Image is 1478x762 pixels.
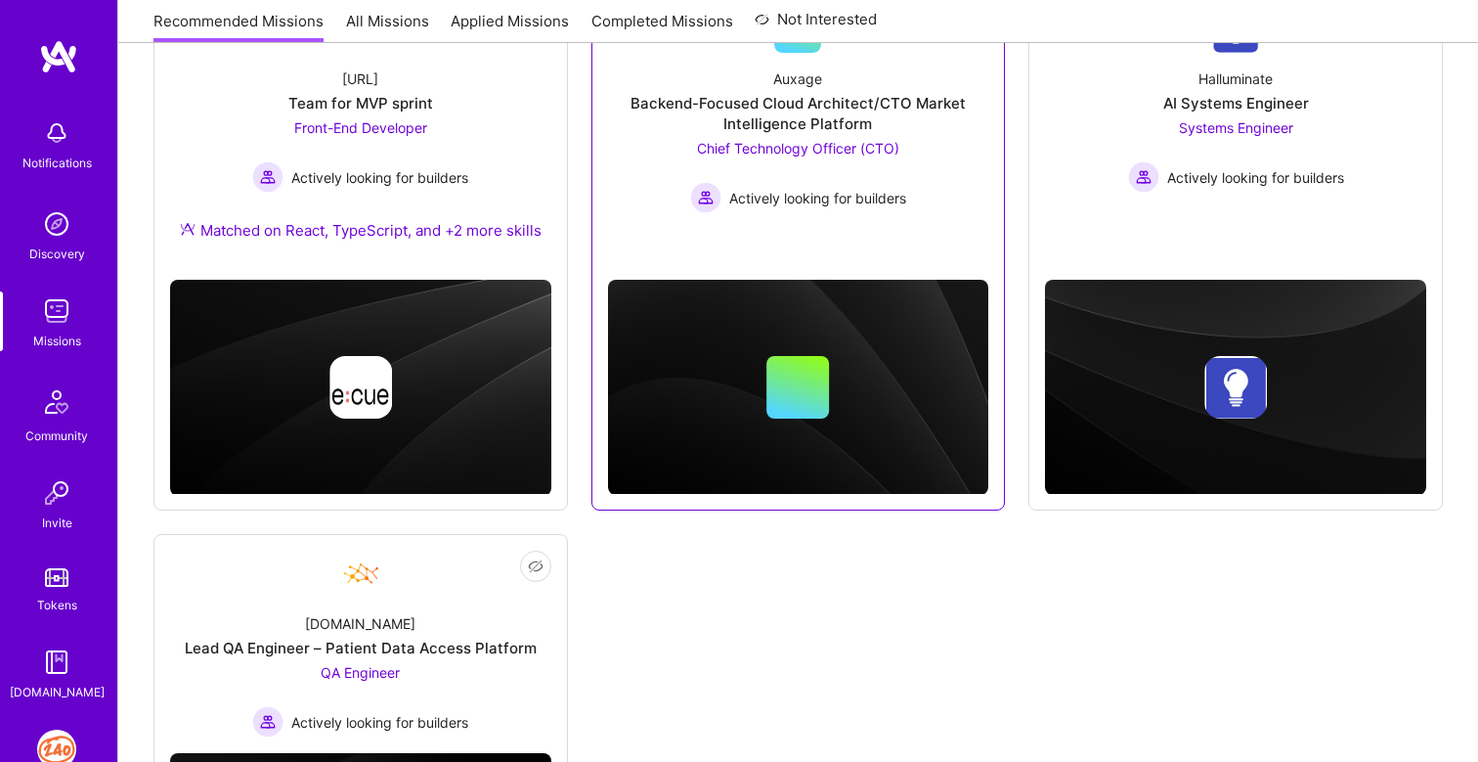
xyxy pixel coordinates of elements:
div: [URL] [342,68,378,89]
div: Auxage [773,68,822,89]
div: Discovery [29,244,85,264]
a: AuxageBackend-Focused Cloud Architect/CTO Market Intelligence PlatformChief Technology Officer (C... [608,6,989,243]
a: All Missions [346,11,429,43]
img: Actively looking for builders [252,161,283,193]
div: Matched on React, TypeScript, and +2 more skills [180,220,542,241]
div: Invite [42,513,72,533]
div: Backend-Focused Cloud Architect/CTO Market Intelligence Platform [608,93,989,134]
img: Community [33,379,80,426]
a: Recommended Missions [153,11,324,43]
img: Company logo [1204,356,1267,419]
img: Actively looking for builders [252,706,283,738]
span: Actively looking for builders [729,188,906,208]
span: Actively looking for builders [291,167,468,188]
img: tokens [45,568,68,587]
div: Notifications [22,153,92,173]
a: Company LogoHalluminateAI Systems EngineerSystems Engineer Actively looking for buildersActively ... [1045,6,1426,243]
img: guide book [37,643,76,682]
span: Chief Technology Officer (CTO) [697,140,899,157]
img: Ateam Purple Icon [180,221,196,237]
img: logo [39,39,78,74]
a: Not Interested [755,8,877,43]
div: Lead QA Engineer – Patient Data Access Platform [185,638,537,658]
div: [DOMAIN_NAME] [305,613,415,634]
img: discovery [37,204,76,244]
span: Actively looking for builders [291,712,468,733]
div: [DOMAIN_NAME] [10,682,105,702]
span: QA Engineer [321,664,400,681]
img: cover [608,280,989,495]
a: Completed Missions [591,11,733,43]
img: Invite [37,473,76,513]
div: Community [25,426,88,446]
span: Actively looking for builders [1167,167,1344,188]
img: cover [1045,280,1426,495]
img: cover [170,280,551,495]
img: bell [37,113,76,153]
img: Company logo [329,356,392,419]
div: Missions [33,331,81,351]
a: Applied Missions [451,11,569,43]
i: icon EyeClosed [528,559,543,574]
div: AI Systems Engineer [1163,93,1309,113]
div: Halluminate [1198,68,1273,89]
img: Company Logo [337,551,384,598]
span: Front-End Developer [294,119,427,136]
img: Actively looking for builders [690,182,721,213]
div: Tokens [37,595,77,615]
div: Team for MVP sprint [288,93,433,113]
img: teamwork [37,291,76,331]
img: Actively looking for builders [1128,161,1159,193]
a: Company Logo[DOMAIN_NAME]Lead QA Engineer – Patient Data Access PlatformQA Engineer Actively look... [170,551,551,738]
span: Systems Engineer [1179,119,1293,136]
a: Company Logo[URL]Team for MVP sprintFront-End Developer Actively looking for buildersActively loo... [170,6,551,264]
